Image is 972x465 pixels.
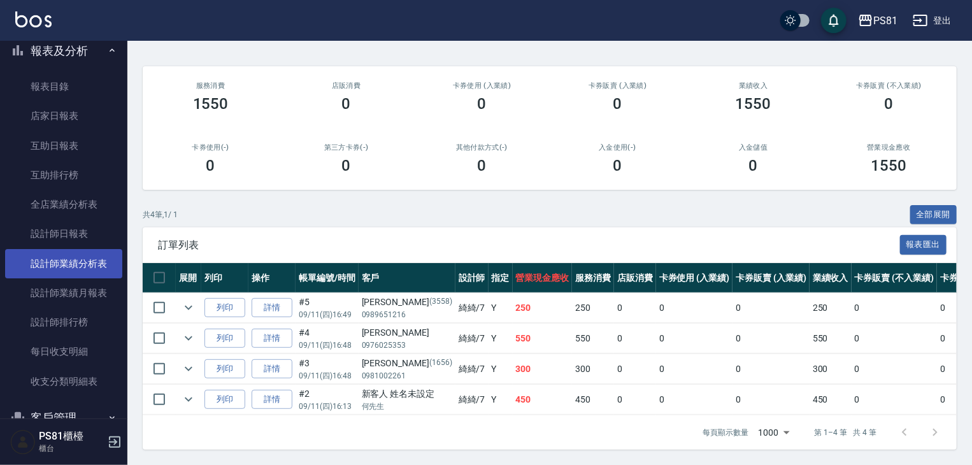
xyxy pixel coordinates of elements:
[5,249,122,278] a: 設計師業績分析表
[429,296,452,309] p: (3558)
[15,11,52,27] img: Logo
[143,209,178,220] p: 共 4 筆, 1 / 1
[489,385,513,415] td: Y
[565,82,670,90] h2: 卡券販賣 (入業績)
[179,390,198,409] button: expand row
[429,82,534,90] h2: 卡券使用 (入業績)
[572,293,614,323] td: 250
[204,359,245,379] button: 列印
[613,157,622,175] h3: 0
[252,359,292,379] a: 詳情
[455,324,489,354] td: 綺綺 /7
[908,9,957,32] button: 登出
[852,324,937,354] td: 0
[852,293,937,323] td: 0
[513,385,573,415] td: 450
[489,324,513,354] td: Y
[656,354,733,384] td: 0
[179,329,198,348] button: expand row
[733,263,810,293] th: 卡券販賣 (入業績)
[296,293,359,323] td: #5
[853,8,903,34] button: PS81
[455,354,489,384] td: 綺綺 /7
[815,427,876,438] p: 第 1–4 筆 共 4 筆
[852,263,937,293] th: 卡券販賣 (不入業績)
[429,143,534,152] h2: 其他付款方式(-)
[455,385,489,415] td: 綺綺 /7
[489,354,513,384] td: Y
[489,263,513,293] th: 指定
[656,324,733,354] td: 0
[5,308,122,337] a: 設計師排行榜
[359,263,455,293] th: 客戶
[39,443,104,454] p: 櫃台
[572,324,614,354] td: 550
[701,82,806,90] h2: 業績收入
[703,427,748,438] p: 每頁顯示數量
[885,95,894,113] h3: 0
[614,263,656,293] th: 店販消費
[5,72,122,101] a: 報表目錄
[342,157,351,175] h3: 0
[733,385,810,415] td: 0
[871,157,907,175] h3: 1550
[296,385,359,415] td: #2
[362,401,452,412] p: 何先生
[656,385,733,415] td: 0
[5,34,122,68] button: 報表及分析
[733,354,810,384] td: 0
[5,337,122,366] a: 每日收支明細
[362,370,452,382] p: 0981002261
[296,263,359,293] th: 帳單編號/時間
[362,309,452,320] p: 0989651216
[362,326,452,340] div: [PERSON_NAME]
[736,95,771,113] h3: 1550
[900,235,947,255] button: 報表匯出
[5,131,122,161] a: 互助日報表
[821,8,847,33] button: save
[810,324,852,354] td: 550
[810,354,852,384] td: 300
[5,219,122,248] a: 設計師日報表
[810,293,852,323] td: 250
[478,95,487,113] h3: 0
[614,293,656,323] td: 0
[252,329,292,348] a: 詳情
[513,263,573,293] th: 營業現金應收
[733,324,810,354] td: 0
[701,143,806,152] h2: 入金儲值
[810,385,852,415] td: 450
[10,429,36,455] img: Person
[5,401,122,434] button: 客戶管理
[179,359,198,378] button: expand row
[455,293,489,323] td: 綺綺 /7
[733,293,810,323] td: 0
[852,354,937,384] td: 0
[176,263,201,293] th: 展開
[158,143,263,152] h2: 卡券使用(-)
[5,367,122,396] a: 收支分類明細表
[565,143,670,152] h2: 入金使用(-)
[252,298,292,318] a: 詳情
[5,190,122,219] a: 全店業績分析表
[754,415,794,450] div: 1000
[158,239,900,252] span: 訂單列表
[299,309,355,320] p: 09/11 (四) 16:49
[5,278,122,308] a: 設計師業績月報表
[204,298,245,318] button: 列印
[204,329,245,348] button: 列印
[489,293,513,323] td: Y
[836,143,941,152] h2: 營業現金應收
[299,370,355,382] p: 09/11 (四) 16:48
[873,13,897,29] div: PS81
[193,95,229,113] h3: 1550
[5,101,122,131] a: 店家日報表
[179,298,198,317] button: expand row
[342,95,351,113] h3: 0
[572,385,614,415] td: 450
[836,82,941,90] h2: 卡券販賣 (不入業績)
[39,430,104,443] h5: PS81櫃檯
[656,263,733,293] th: 卡券使用 (入業績)
[299,340,355,351] p: 09/11 (四) 16:48
[294,82,399,90] h2: 店販消費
